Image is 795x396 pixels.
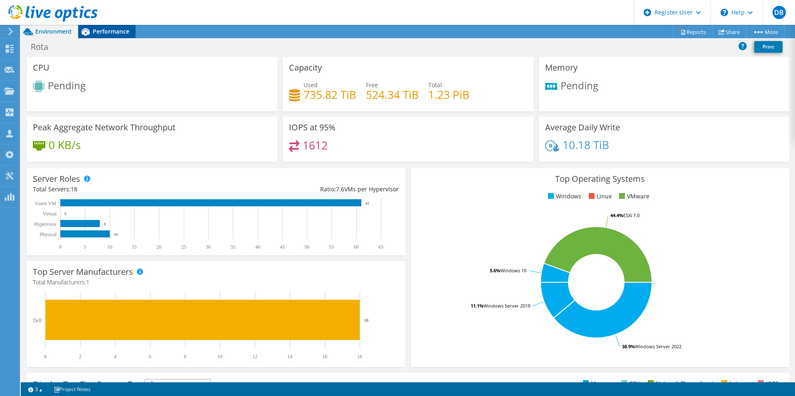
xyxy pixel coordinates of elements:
span: 7.6 [336,185,344,193]
text: 61 [365,201,369,205]
text: 2 [79,354,81,359]
text: 16 [322,354,327,359]
h4: Total Manufacturers: [33,278,399,287]
text: 0 [59,244,62,250]
text: 10 [114,232,118,237]
a: More [746,25,785,38]
li: CPU [619,379,640,388]
text: 14 [287,354,292,359]
text: 40 [255,244,260,250]
text: Dell [33,318,42,323]
h3: IOPS at 95% [289,123,336,132]
text: 18 [364,318,369,323]
text: 8 [184,354,186,359]
li: Latency [719,379,751,388]
span: DB [773,6,786,19]
a: Reports [673,25,713,38]
text: 30 [206,244,211,250]
li: Linux [587,192,612,201]
text: 10 [217,354,222,359]
tspan: ESXi 7.0 [623,212,639,218]
span: Pending [560,78,598,92]
a: Print [754,41,783,53]
text: 6 [149,354,151,359]
tspan: 5.6% [490,267,500,274]
h1: Rota [27,42,61,51]
span: IOPS [145,379,210,389]
text: 12 [252,354,257,359]
h4: 0 KB/s [49,140,81,149]
span: 1 [86,278,89,286]
text: 25 [181,244,186,250]
text: Physical [40,232,57,237]
h4: 524.34 TiB [366,90,419,99]
span: Pending [48,78,86,92]
text: 65 [378,244,383,250]
div: Ratio: VMs per Hypervisor [216,185,399,194]
text: 20 [156,244,161,250]
h4: 735.82 TiB [304,90,356,99]
text: Guest VM [35,200,56,206]
text: 55 [329,244,334,250]
text: Virtual [43,211,57,217]
h4: 10.18 TiB [563,140,609,149]
a: Share [712,25,746,38]
text: 8 [104,222,106,226]
text: Hypervisor [34,221,57,227]
tspan: Windows Server 2019 [484,303,530,309]
text: 18 [357,354,362,359]
tspan: 11.1% [471,303,484,309]
text: 0 [64,212,67,216]
text: 10 [107,244,112,250]
li: Memory [581,379,614,388]
li: Windows [546,192,581,201]
tspan: Windows 10 [500,267,526,274]
a: Project Notes [48,384,96,394]
span: Performance [93,27,129,35]
li: VMware [617,192,649,201]
text: 4 [114,354,116,359]
h4: 1.23 PiB [428,90,469,99]
text: 5 [84,244,86,250]
h3: Top Server Manufacturers [33,267,133,276]
li: Network Throughput [646,379,714,388]
text: 15 [132,244,137,250]
text: 35 [230,244,235,250]
div: Total Servers: [33,185,216,194]
text: 60 [354,244,359,250]
span: 18 [71,185,77,193]
h3: CPU [33,63,49,72]
a: 3 [22,384,48,394]
span: Free [366,81,378,89]
h3: Peak Aggregate Network Throughput [33,123,175,132]
text: 50 [304,244,309,250]
text: 0 [44,354,47,359]
h3: Top Operating Systems [417,174,783,183]
tspan: Windows Server 2022 [635,343,681,350]
li: IOPS [756,379,779,388]
h3: Memory [545,63,578,72]
text: 45 [280,244,285,250]
h3: Average Daily Write [545,123,620,132]
h3: Capacity [289,63,322,72]
span: Used [304,81,318,89]
h3: Server Roles [33,174,80,183]
span: Total [428,81,442,89]
svg: \n [721,9,728,16]
tspan: 44.4% [610,212,623,218]
h4: 1612 [303,141,328,150]
span: Environment [35,27,72,35]
tspan: 38.9% [622,343,635,350]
